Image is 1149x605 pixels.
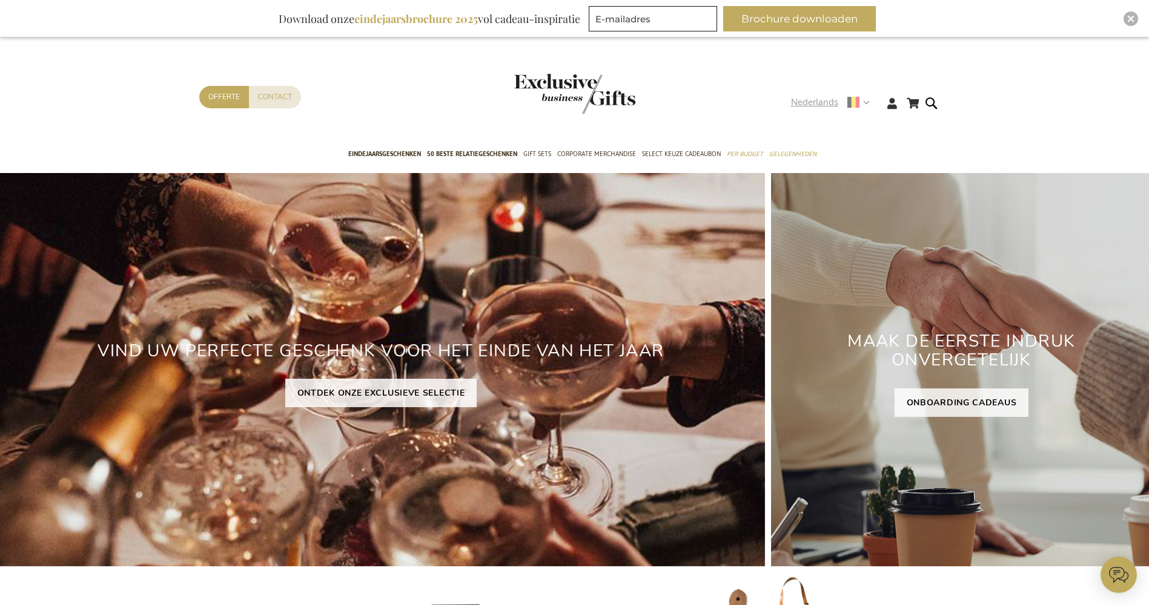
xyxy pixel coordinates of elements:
[1127,15,1134,22] img: Close
[427,148,517,160] span: 50 beste relatiegeschenken
[1124,11,1138,26] div: Close
[354,11,478,26] b: eindejaarsbrochure 2025
[514,74,575,114] a: store logo
[723,6,876,31] button: Brochure downloaden
[557,148,636,160] span: Corporate Merchandise
[589,6,717,31] input: E-mailadres
[1101,557,1137,593] iframe: belco-activator-frame
[273,6,586,31] div: Download onze vol cadeau-inspiratie
[285,379,477,407] a: ONTDEK ONZE EXCLUSIEVE SELECTIE
[514,74,635,114] img: Exclusive Business gifts logo
[769,148,816,160] span: Gelegenheden
[348,148,421,160] span: Eindejaarsgeschenken
[199,86,249,108] a: Offerte
[589,6,721,35] form: marketing offers and promotions
[895,388,1029,417] a: ONBOARDING CADEAUS
[523,148,551,160] span: Gift Sets
[642,148,721,160] span: Select Keuze Cadeaubon
[727,148,763,160] span: Per Budget
[249,86,301,108] a: Contact
[791,96,838,110] span: Nederlands
[791,96,878,110] div: Nederlands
